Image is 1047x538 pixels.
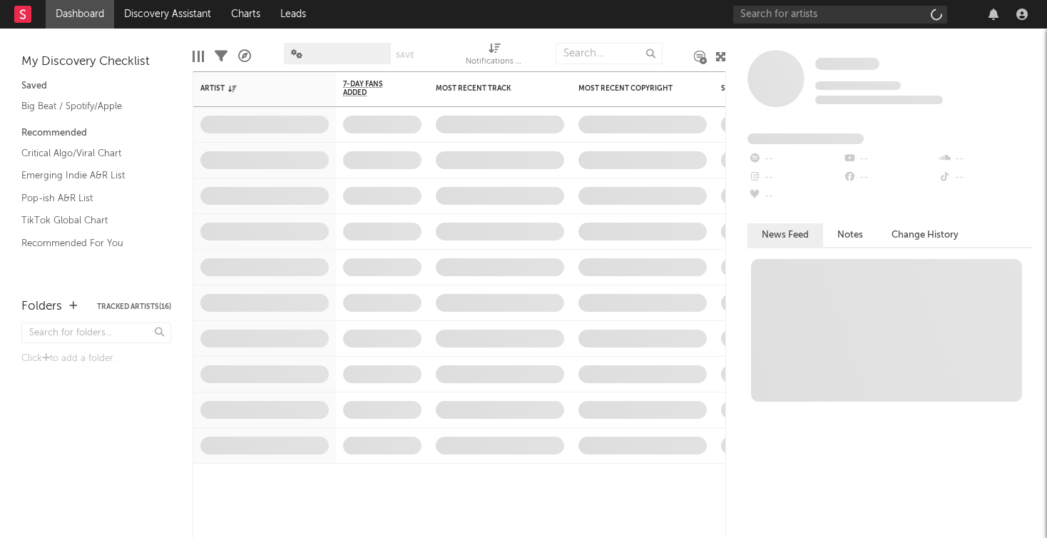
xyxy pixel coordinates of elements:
[815,96,943,104] span: 0 fans last week
[21,323,171,343] input: Search for folders...
[21,78,171,95] div: Saved
[823,223,877,247] button: Notes
[200,84,307,93] div: Artist
[21,54,171,71] div: My Discovery Checklist
[343,80,400,97] span: 7-Day Fans Added
[21,298,62,315] div: Folders
[842,150,937,168] div: --
[747,150,842,168] div: --
[215,36,228,77] div: Filters
[733,6,947,24] input: Search for artists
[815,81,901,90] span: Tracking Since: [DATE]
[815,58,879,70] span: Some Artist
[21,168,157,183] a: Emerging Indie A&R List
[21,235,157,251] a: Recommended For You
[21,213,157,228] a: TikTok Global Chart
[747,133,864,144] span: Fans Added by Platform
[21,125,171,142] div: Recommended
[238,36,251,77] div: A&R Pipeline
[938,150,1033,168] div: --
[21,350,171,367] div: Click to add a folder.
[578,84,685,93] div: Most Recent Copyright
[747,187,842,205] div: --
[436,84,543,93] div: Most Recent Track
[97,303,171,310] button: Tracked Artists(16)
[21,98,157,114] a: Big Beat / Spotify/Apple
[938,168,1033,187] div: --
[396,51,414,59] button: Save
[877,223,973,247] button: Change History
[21,146,157,161] a: Critical Algo/Viral Chart
[815,57,879,71] a: Some Artist
[466,36,523,77] div: Notifications (Artist)
[466,54,523,71] div: Notifications (Artist)
[556,43,663,64] input: Search...
[842,168,937,187] div: --
[721,84,828,93] div: Spotify Monthly Listeners
[747,168,842,187] div: --
[21,191,157,206] a: Pop-ish A&R List
[747,223,823,247] button: News Feed
[193,36,204,77] div: Edit Columns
